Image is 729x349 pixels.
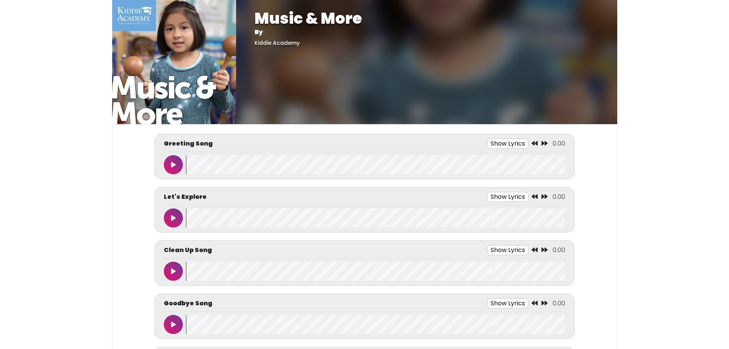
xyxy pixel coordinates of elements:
[254,28,599,37] p: By
[487,192,528,202] button: Show Lyrics
[553,139,565,148] span: 0.00
[254,9,599,28] h1: Music & More
[487,139,528,149] button: Show Lyrics
[164,299,212,308] p: Goodbye Song
[553,192,565,201] span: 0.00
[164,192,207,202] p: Let's Explore
[553,246,565,254] span: 0.00
[487,298,528,308] button: Show Lyrics
[553,299,565,308] span: 0.00
[164,246,212,255] p: Clean Up Song
[164,139,213,148] p: Greeting Song
[254,40,599,46] h5: Kiddie Academy
[487,245,528,255] button: Show Lyrics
